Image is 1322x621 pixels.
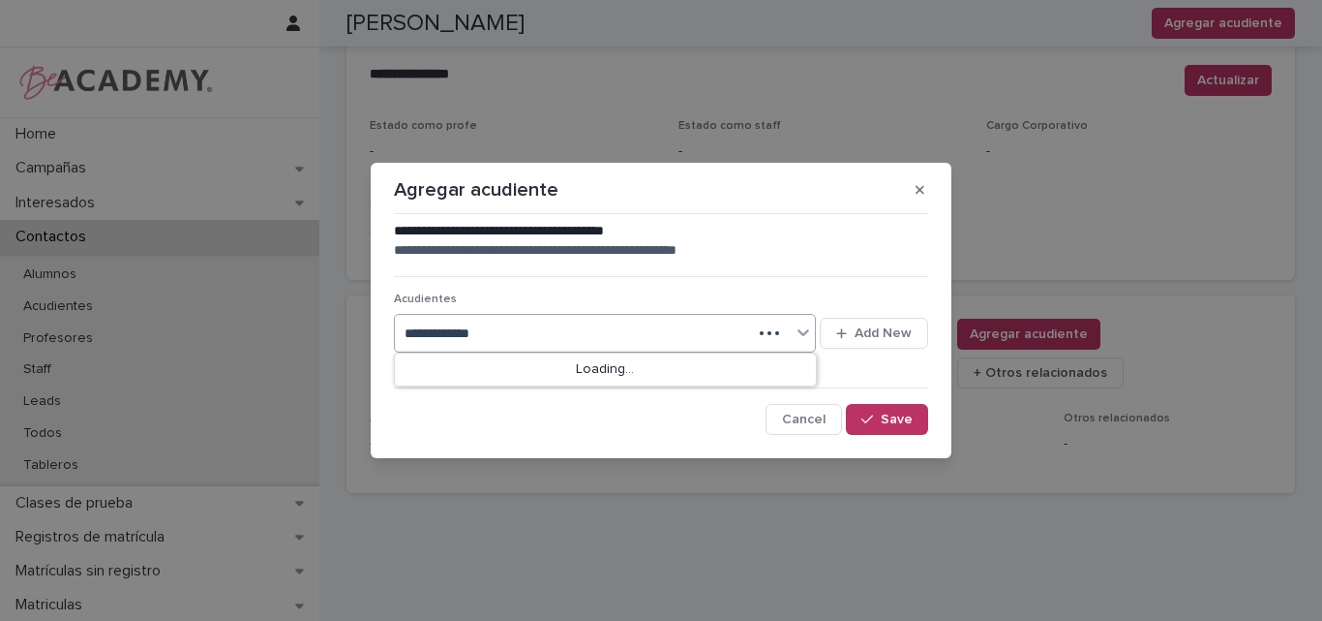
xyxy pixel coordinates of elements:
div: Loading... [395,354,816,386]
span: Acudientes [394,294,457,305]
span: Save [881,413,913,426]
button: Add New [820,318,928,349]
p: Agregar acudiente [394,178,558,202]
span: Add New [855,326,912,340]
span: Cancel [782,413,826,426]
button: Save [846,404,928,435]
button: Cancel [766,404,842,435]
